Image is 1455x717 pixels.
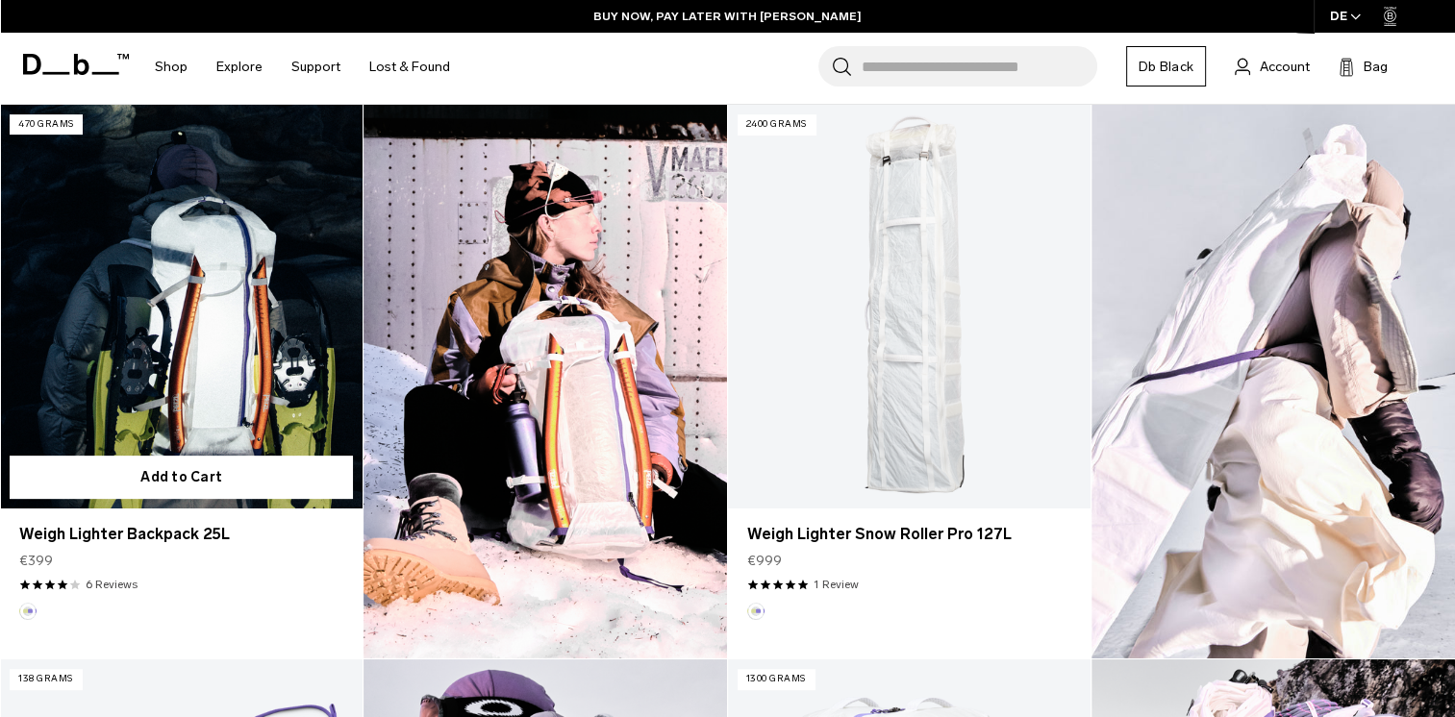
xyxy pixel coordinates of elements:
p: 470 grams [10,114,83,135]
span: €999 [747,551,782,571]
a: Shop [155,33,188,101]
a: Support [291,33,340,101]
a: 1 reviews [814,576,859,593]
span: €399 [19,551,53,571]
button: Aurora [747,603,765,620]
nav: Main Navigation [140,33,464,101]
button: Add to Cart [10,456,353,499]
a: Weigh Lighter Snow Roller Pro 127L [747,523,1071,546]
a: Db Black [1126,46,1206,87]
img: Content block image [1091,105,1455,658]
a: Lost & Found [369,33,450,101]
button: Bag [1339,55,1388,78]
a: Account [1235,55,1310,78]
a: Explore [216,33,263,101]
img: Content block image [364,105,727,658]
a: 6 reviews [86,576,138,593]
p: 1300 grams [738,669,815,689]
span: Bag [1364,57,1388,77]
p: 138 grams [10,669,82,689]
p: 2400 grams [738,114,815,135]
button: Aurora [19,603,37,620]
a: BUY NOW, PAY LATER WITH [PERSON_NAME] [593,8,862,25]
span: Account [1260,57,1310,77]
a: Weigh Lighter Backpack 25L [19,523,343,546]
a: Weigh Lighter Snow Roller Pro 127L [728,105,1091,507]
